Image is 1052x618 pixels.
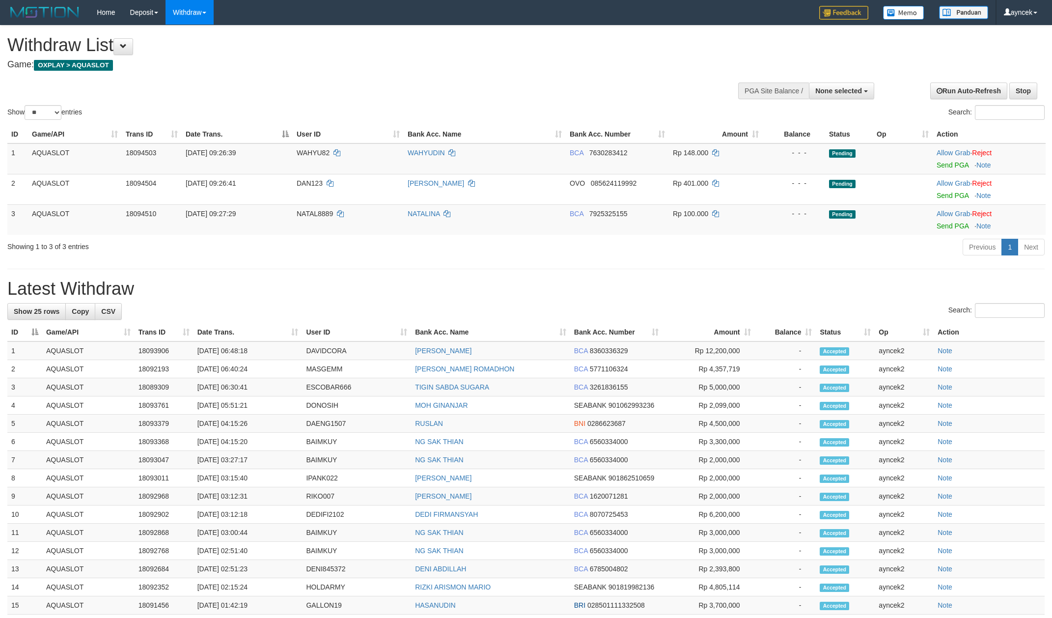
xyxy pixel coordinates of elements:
[609,401,654,409] span: Copy 901062993236 to clipboard
[28,125,122,143] th: Game/API: activate to sort column ascending
[820,547,849,556] span: Accepted
[1018,239,1045,255] a: Next
[816,323,875,341] th: Status: activate to sort column ascending
[875,469,934,487] td: ayncek2
[875,596,934,615] td: ayncek2
[570,179,585,187] span: OVO
[7,542,42,560] td: 12
[7,303,66,320] a: Show 25 rows
[126,179,156,187] span: 18094504
[7,451,42,469] td: 7
[7,238,431,252] div: Showing 1 to 3 of 3 entries
[820,493,849,501] span: Accepted
[415,456,464,464] a: NG SAK THIAN
[566,125,669,143] th: Bank Acc. Number: activate to sort column ascending
[875,506,934,524] td: ayncek2
[755,396,816,415] td: -
[589,210,628,218] span: Copy 7925325155 to clipboard
[574,456,588,464] span: BCA
[415,492,471,500] a: [PERSON_NAME]
[938,583,952,591] a: Note
[415,383,489,391] a: TIGIN SABDA SUGARA
[755,560,816,578] td: -
[7,341,42,360] td: 1
[194,360,303,378] td: [DATE] 06:40:24
[663,451,755,469] td: Rp 2,000,000
[590,456,628,464] span: Copy 6560334000 to clipboard
[194,578,303,596] td: [DATE] 02:15:24
[875,323,934,341] th: Op: activate to sort column ascending
[663,396,755,415] td: Rp 2,099,000
[809,83,874,99] button: None selected
[938,510,952,518] a: Note
[7,323,42,341] th: ID: activate to sort column descending
[663,596,755,615] td: Rp 3,700,000
[415,565,466,573] a: DENI ABDILLAH
[820,529,849,537] span: Accepted
[590,510,628,518] span: Copy 8070725453 to clipboard
[938,420,952,427] a: Note
[7,105,82,120] label: Show entries
[194,415,303,433] td: [DATE] 04:15:26
[938,529,952,536] a: Note
[938,565,952,573] a: Note
[415,438,464,446] a: NG SAK THIAN
[574,547,588,555] span: BCA
[875,542,934,560] td: ayncek2
[7,506,42,524] td: 10
[135,578,194,596] td: 18092352
[186,210,236,218] span: [DATE] 09:27:29
[42,469,135,487] td: AQUASLOT
[574,438,588,446] span: BCA
[976,222,991,230] a: Note
[875,396,934,415] td: ayncek2
[302,360,411,378] td: MASGEMM
[42,341,135,360] td: AQUASLOT
[7,524,42,542] td: 11
[819,6,868,20] img: Feedback.jpg
[938,438,952,446] a: Note
[975,105,1045,120] input: Search:
[755,415,816,433] td: -
[663,341,755,360] td: Rp 12,200,000
[415,474,471,482] a: [PERSON_NAME]
[820,456,849,465] span: Accepted
[42,323,135,341] th: Game/API: activate to sort column ascending
[767,148,821,158] div: - - -
[194,378,303,396] td: [DATE] 06:30:41
[663,433,755,451] td: Rp 3,300,000
[135,469,194,487] td: 18093011
[415,420,443,427] a: RUSLAN
[820,565,849,574] span: Accepted
[408,149,445,157] a: WAHYUDIN
[135,360,194,378] td: 18092193
[7,174,28,204] td: 2
[663,487,755,506] td: Rp 2,000,000
[820,365,849,374] span: Accepted
[302,596,411,615] td: GALLON19
[101,308,115,315] span: CSV
[820,384,849,392] span: Accepted
[820,438,849,447] span: Accepted
[820,402,849,410] span: Accepted
[875,360,934,378] td: ayncek2
[938,474,952,482] a: Note
[937,210,972,218] span: ·
[875,487,934,506] td: ayncek2
[669,125,763,143] th: Amount: activate to sort column ascending
[574,565,588,573] span: BCA
[135,396,194,415] td: 18093761
[883,6,924,20] img: Button%20Memo.svg
[135,542,194,560] td: 18092768
[302,542,411,560] td: BAIMKUY
[42,560,135,578] td: AQUASLOT
[937,210,970,218] a: Allow Grab
[574,601,585,609] span: BRI
[663,469,755,487] td: Rp 2,000,000
[42,433,135,451] td: AQUASLOT
[755,487,816,506] td: -
[72,308,89,315] span: Copy
[937,149,970,157] a: Allow Grab
[937,161,969,169] a: Send PGA
[589,149,628,157] span: Copy 7630283412 to clipboard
